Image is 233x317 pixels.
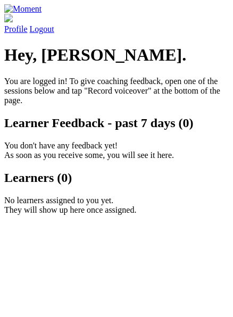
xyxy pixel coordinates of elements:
[30,24,54,34] a: Logout
[4,45,229,65] h1: Hey, [PERSON_NAME].
[4,196,229,215] p: No learners assigned to you yet. They will show up here once assigned.
[4,77,229,105] p: You are logged in! To give coaching feedback, open one of the sessions below and tap "Record voic...
[4,116,229,130] h2: Learner Feedback - past 7 days (0)
[4,14,229,34] a: Profile
[4,141,229,160] p: You don't have any feedback yet! As soon as you receive some, you will see it here.
[4,171,229,185] h2: Learners (0)
[4,14,13,22] img: default_avatar-b4e2223d03051bc43aaaccfb402a43260a3f17acc7fafc1603fdf008d6cba3c9.png
[4,4,41,14] img: Moment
